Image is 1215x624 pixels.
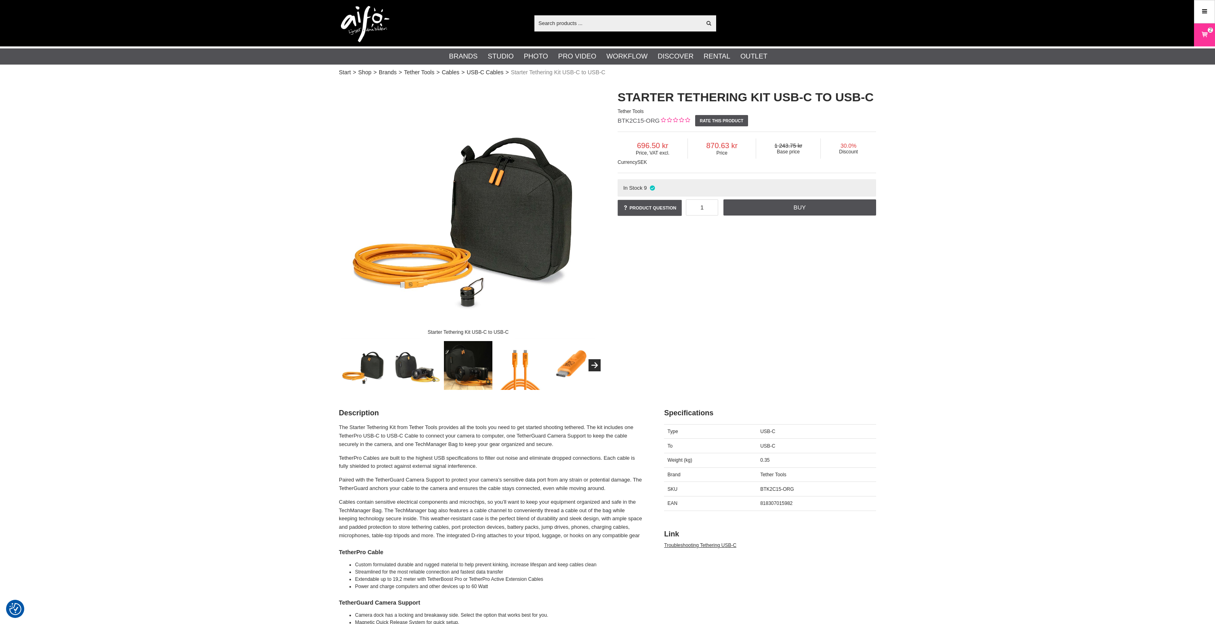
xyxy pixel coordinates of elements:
[760,486,794,492] span: BTK2C15-ORG
[668,472,681,477] span: Brand
[589,359,601,371] button: Next
[355,583,644,590] li: Power and charge computers and other devices up to 60 Watt
[760,500,792,506] span: 818307015982
[618,89,876,106] h1: Starter Tethering Kit USB-C to USB-C
[9,603,21,615] img: Revisit consent button
[339,599,644,607] h4: TetherGuard Camera Support
[9,602,21,616] button: Consent Preferences
[467,68,503,77] a: USB-C Cables
[339,81,597,339] img: Starter Tethering Kit USB-C to USB-C
[1194,25,1215,44] a: 2
[421,325,515,339] div: Starter Tethering Kit USB-C to USB-C
[339,548,644,556] h4: TetherPro Cable
[740,51,767,62] a: Outlet
[341,6,389,42] img: logo.png
[404,68,434,77] a: Tether Tools
[664,542,736,548] a: Troubleshooting Tethering USB-C
[618,150,687,156] span: Price, VAT excl.
[444,341,493,390] img: Starter Tethering Kit USB-C to USB-C
[618,109,643,114] span: Tether Tools
[623,185,643,191] span: In Stock
[436,68,439,77] span: >
[355,611,644,619] li: Camera dock has a locking and breakaway side. Select the option that works best for you.
[668,429,678,434] span: Type
[760,429,775,434] span: USB-C
[339,408,644,418] h2: Description
[649,185,656,191] i: In stock
[688,141,756,150] span: 870.63
[644,185,647,191] span: 9
[339,498,644,540] p: Cables contain sensitive electrical components and microchips, so you’ll want to keep your equipm...
[558,51,596,62] a: Pro Video
[637,159,647,165] span: SEK
[668,500,678,506] span: EAN
[358,68,372,77] a: Shop
[488,51,513,62] a: Studio
[355,561,644,568] li: Custom formulated durable and rugged material to help prevent kinking, increase lifespan and keep...
[496,341,545,390] img: Starter Tethering Kit USB-C to USB-C
[461,68,465,77] span: >
[756,149,820,155] span: Base price
[723,199,876,216] a: Buy
[821,143,876,149] span: 30.0%
[442,68,460,77] a: Cables
[760,457,769,463] span: 0.35
[339,68,351,77] a: Start
[353,68,356,77] span: >
[658,51,694,62] a: Discover
[1209,26,1212,34] span: 2
[340,341,389,390] img: Starter Tethering Kit USB-C to USB-C
[534,17,701,29] input: Search products ...
[379,68,397,77] a: Brands
[355,576,644,583] li: Extendable up to 19,2 meter with TetherBoost Pro or TetherPro Active Extension Cables
[355,568,644,576] li: Streamlined for the most reliable connection and fastest data transfer
[704,51,730,62] a: Rental
[606,51,647,62] a: Workflow
[618,117,660,124] span: BTK2C15-ORG
[373,68,376,77] span: >
[668,486,678,492] span: SKU
[668,457,692,463] span: Weight (kg)
[505,68,509,77] span: >
[392,341,441,390] img: Starter Tethering Kit USB-C to USB-C
[618,141,687,150] span: 696.50
[695,115,748,126] a: Rate this product
[668,443,673,449] span: To
[339,476,644,493] p: Paired with the TetherGuard Camera Support to protect your camera’s sensitive data port from any ...
[339,423,644,448] p: The Starter Tethering Kit from Tether Tools provides all the tools you need to get started shooti...
[664,408,876,418] h2: Specifications
[524,51,548,62] a: Photo
[449,51,478,62] a: Brands
[688,150,756,156] span: Price
[660,117,690,125] div: Customer rating: 0
[618,200,682,216] a: Product question
[548,341,597,389] img: Starter Tethering Kit USB-C to USB-C
[760,472,786,477] span: Tether Tools
[821,149,876,155] span: Discount
[511,68,605,77] span: Starter Tethering Kit USB-C to USB-C
[399,68,402,77] span: >
[664,529,876,539] h2: Link
[756,143,820,149] span: 1 243.75
[760,443,775,449] span: USB-C
[618,159,637,165] span: Currency
[339,454,644,471] p: TetherPro Cables are built to the highest USB specifications to filter out noise and eliminate dr...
